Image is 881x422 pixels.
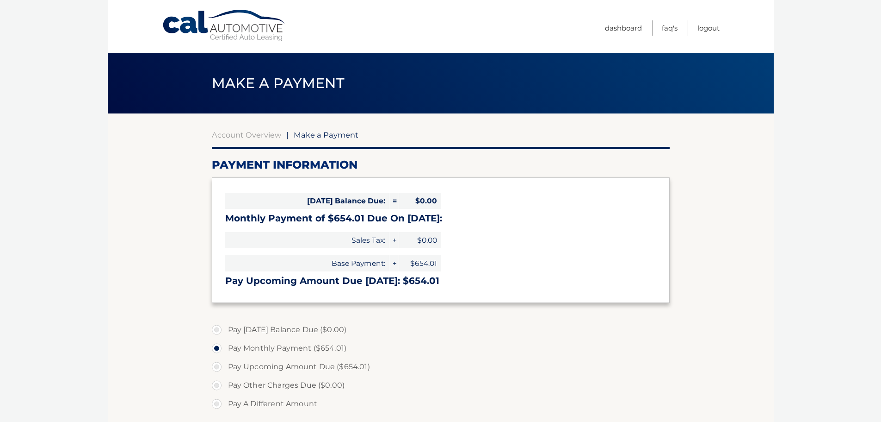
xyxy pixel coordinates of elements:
span: = [389,193,399,209]
span: Make a Payment [212,75,345,92]
span: Base Payment: [225,255,389,271]
a: Dashboard [605,20,642,36]
label: Pay Upcoming Amount Due ($654.01) [212,358,670,376]
label: Pay [DATE] Balance Due ($0.00) [212,321,670,339]
span: + [389,232,399,248]
span: + [389,255,399,271]
label: Pay A Different Amount [212,395,670,413]
span: $0.00 [399,193,441,209]
h3: Pay Upcoming Amount Due [DATE]: $654.01 [225,275,656,287]
h2: Payment Information [212,158,670,172]
span: $654.01 [399,255,441,271]
h3: Monthly Payment of $654.01 Due On [DATE]: [225,213,656,224]
span: $0.00 [399,232,441,248]
label: Pay Other Charges Due ($0.00) [212,376,670,395]
span: Make a Payment [294,130,358,139]
span: [DATE] Balance Due: [225,193,389,209]
label: Pay Monthly Payment ($654.01) [212,339,670,358]
a: Logout [697,20,720,36]
a: Cal Automotive [162,9,287,42]
a: FAQ's [662,20,678,36]
span: Sales Tax: [225,232,389,248]
span: | [286,130,289,139]
a: Account Overview [212,130,281,139]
